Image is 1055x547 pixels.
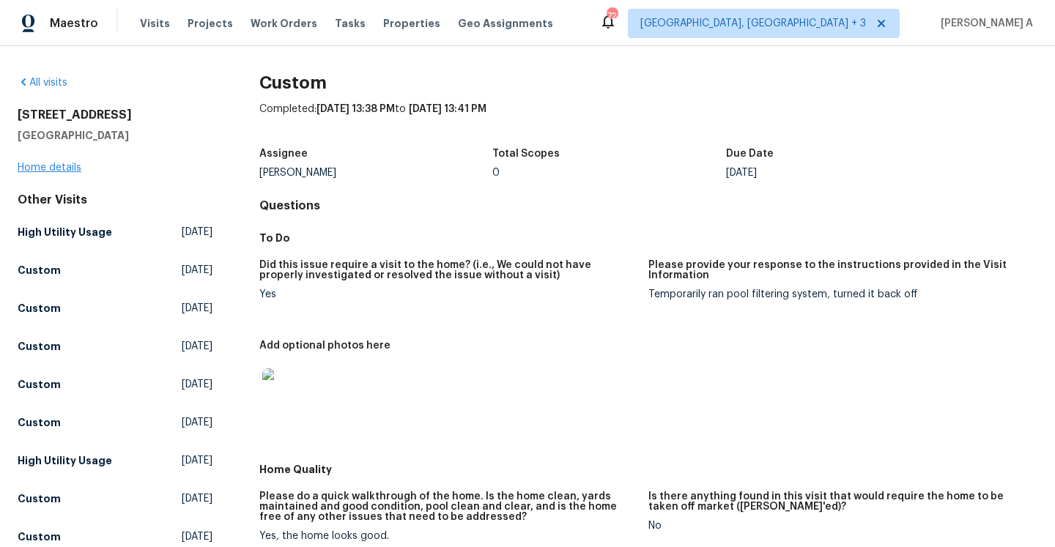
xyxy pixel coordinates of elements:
span: [DATE] 13:41 PM [409,104,486,114]
span: [DATE] [182,263,212,278]
div: Yes, the home looks good. [259,531,637,541]
div: 0 [492,168,726,178]
div: No [648,521,1026,531]
h5: To Do [259,231,1037,245]
span: [DATE] 13:38 PM [316,104,395,114]
span: [DATE] [182,377,212,392]
h5: Please provide your response to the instructions provided in the Visit Information [648,260,1026,280]
a: High Utility Usage[DATE] [18,447,212,474]
h4: Questions [259,198,1037,213]
span: [DATE] [182,339,212,354]
span: [DATE] [182,415,212,430]
a: Custom[DATE] [18,409,212,436]
h5: Did this issue require a visit to the home? (i.e., We could not have properly investigated or res... [259,260,637,280]
h5: Add optional photos here [259,341,390,351]
h5: Due Date [726,149,774,159]
span: Work Orders [251,16,317,31]
span: [PERSON_NAME] A [935,16,1033,31]
span: [DATE] [182,529,212,544]
a: Custom[DATE] [18,333,212,360]
span: Properties [383,16,440,31]
span: Projects [188,16,233,31]
h5: Custom [18,339,61,354]
h2: Custom [259,75,1037,90]
h5: Please do a quick walkthrough of the home. Is the home clean, yards maintained and good condition... [259,491,637,522]
div: 72 [607,9,617,23]
h5: Home Quality [259,462,1037,477]
h5: Custom [18,415,61,430]
a: Custom[DATE] [18,295,212,321]
a: Home details [18,163,81,173]
div: [DATE] [726,168,960,178]
div: Completed: to [259,102,1037,140]
h5: High Utility Usage [18,225,112,239]
h5: Assignee [259,149,308,159]
a: All visits [18,78,67,88]
div: Temporarily ran pool filtering system, turned it back off [648,289,1026,299]
span: [GEOGRAPHIC_DATA], [GEOGRAPHIC_DATA] + 3 [640,16,866,31]
div: Yes [259,289,637,299]
span: [DATE] [182,491,212,506]
a: Custom[DATE] [18,485,212,512]
h5: Is there anything found in this visit that would require the home to be taken off market ([PERSON... [648,491,1026,512]
a: Custom[DATE] [18,371,212,398]
a: Custom[DATE] [18,257,212,283]
span: Tasks [335,18,366,29]
h2: [STREET_ADDRESS] [18,108,212,122]
h5: Custom [18,491,61,506]
span: Geo Assignments [458,16,553,31]
div: Other Visits [18,193,212,207]
span: [DATE] [182,453,212,468]
h5: Custom [18,301,61,316]
h5: High Utility Usage [18,453,112,468]
h5: Custom [18,377,61,392]
h5: Custom [18,263,61,278]
span: [DATE] [182,301,212,316]
div: [PERSON_NAME] [259,168,493,178]
span: Maestro [50,16,98,31]
h5: Custom [18,529,61,544]
h5: [GEOGRAPHIC_DATA] [18,128,212,143]
h5: Total Scopes [492,149,560,159]
span: Visits [140,16,170,31]
a: High Utility Usage[DATE] [18,219,212,245]
span: [DATE] [182,225,212,239]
